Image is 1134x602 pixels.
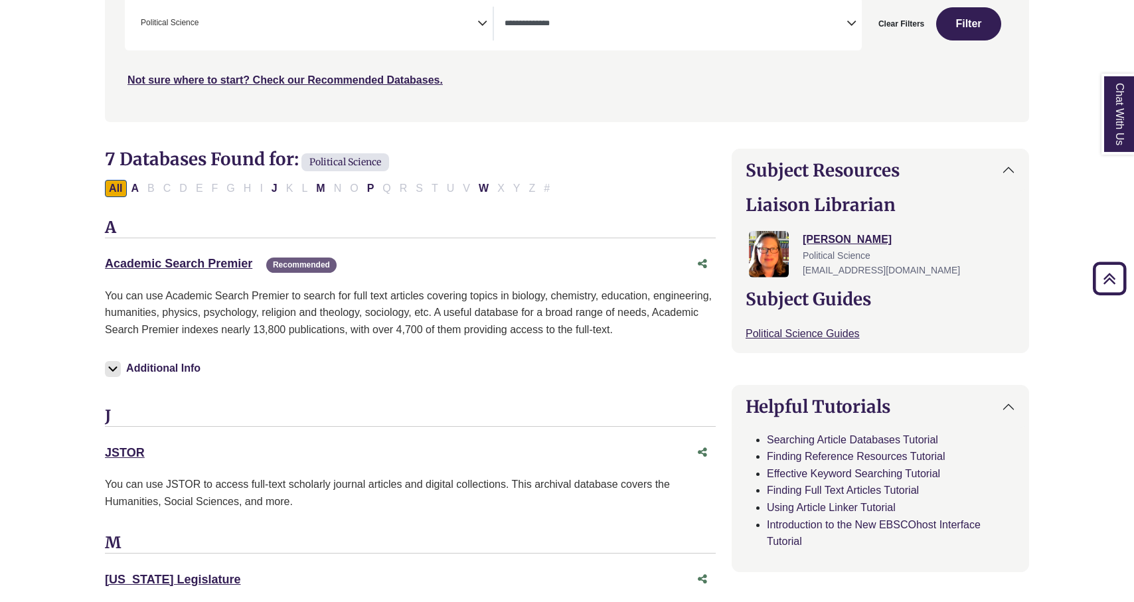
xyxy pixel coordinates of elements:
[936,7,1001,40] button: Submit for Search Results
[141,17,199,29] span: Political Science
[105,359,204,378] button: Additional Info
[732,149,1028,191] button: Subject Resources
[505,19,847,30] textarea: Search
[732,386,1028,427] button: Helpful Tutorials
[803,265,960,275] span: [EMAIL_ADDRESS][DOMAIN_NAME]
[201,19,207,30] textarea: Search
[301,153,389,171] span: Political Science
[105,573,240,586] a: [US_STATE] Legislature
[1088,269,1131,287] a: Back to Top
[105,148,299,170] span: 7 Databases Found for:
[767,519,981,548] a: Introduction to the New EBSCOhost Interface Tutorial
[749,231,789,277] img: Jessica Moore
[266,258,337,273] span: Recommended
[105,534,716,554] h3: M
[105,446,145,459] a: JSTOR
[870,7,933,40] button: Clear Filters
[746,289,1015,309] h2: Subject Guides
[767,451,945,462] a: Finding Reference Resources Tutorial
[767,502,896,513] a: Using Article Linker Tutorial
[746,194,1015,215] h2: Liaison Librarian
[312,180,329,197] button: Filter Results M
[767,434,938,445] a: Searching Article Databases Tutorial
[105,180,126,197] button: All
[767,468,940,479] a: Effective Keyword Searching Tutorial
[363,180,378,197] button: Filter Results P
[127,74,443,86] a: Not sure where to start? Check our Recommended Databases.
[105,287,716,339] p: You can use Academic Search Premier to search for full text articles covering topics in biology, ...
[135,17,199,29] li: Political Science
[105,257,252,270] a: Academic Search Premier
[746,328,860,339] a: Political Science Guides
[127,180,143,197] button: Filter Results A
[803,250,870,261] span: Political Science
[105,476,716,510] p: You can use JSTOR to access full-text scholarly journal articles and digital collections. This ar...
[105,182,555,193] div: Alpha-list to filter by first letter of database name
[767,485,919,496] a: Finding Full Text Articles Tutorial
[105,218,716,238] h3: A
[105,407,716,427] h3: J
[689,440,716,465] button: Share this database
[268,180,282,197] button: Filter Results J
[689,567,716,592] button: Share this database
[475,180,493,197] button: Filter Results W
[689,252,716,277] button: Share this database
[803,234,892,245] a: [PERSON_NAME]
